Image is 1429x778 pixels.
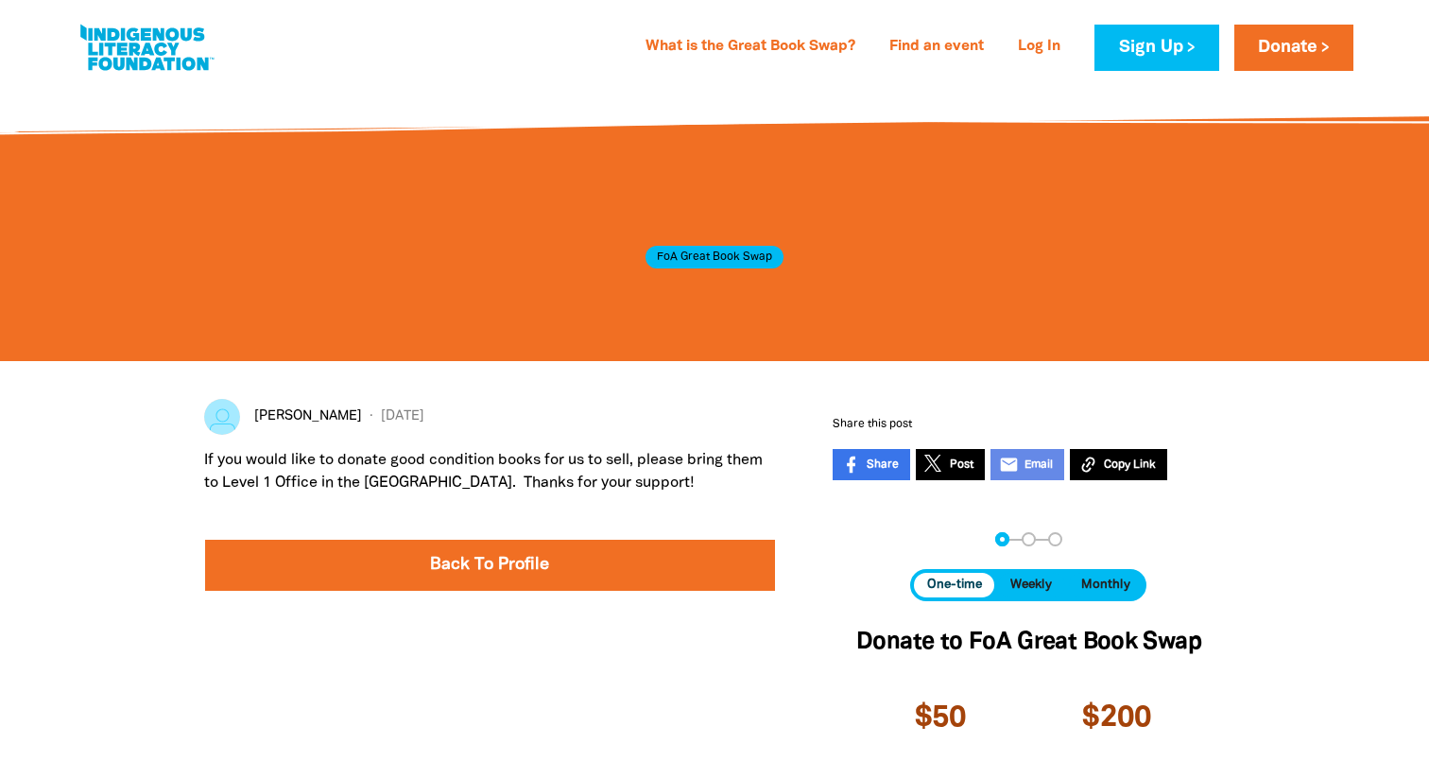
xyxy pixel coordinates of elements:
button: One-time [914,573,994,596]
a: Find an event [878,32,995,62]
span: Copy Link [1104,457,1156,474]
span: Email [1024,457,1053,474]
a: Sign Up [1094,25,1218,71]
div: Donation frequency [910,569,1146,600]
a: Donate [1234,25,1353,71]
span: $200 [1082,704,1151,732]
h2: Donate to FoA Great Book Swap [856,624,1201,662]
a: emailEmail [990,449,1064,480]
span: Share this post [833,419,912,429]
button: Navigate to step 3 of 3 to enter your payment details [1048,532,1062,546]
button: Navigate to step 2 of 3 to enter your details [1022,532,1036,546]
button: Navigate to step 1 of 3 to enter your donation amount [995,532,1009,546]
span: One-time [927,579,982,591]
span: $50 [915,704,967,732]
span: Weekly [1010,579,1052,591]
button: Weekly [998,573,1065,596]
a: Post [916,449,985,480]
span: Post [950,457,973,474]
button: Copy Link [1070,449,1167,480]
span: FoA Great Book Swap [646,246,783,268]
button: $200 [1032,677,1201,759]
a: Share [833,449,910,480]
a: What is the Great Book Swap? [634,32,867,62]
a: Log In [1007,32,1072,62]
span: [DATE] [362,406,424,427]
button: Monthly [1069,573,1144,596]
span: Share [867,457,899,474]
span: Monthly [1081,579,1130,591]
button: $50 [856,677,1025,759]
a: Back To Profile [205,540,775,591]
p: If you would like to donate good condition books for us to sell, please bring them to Level 1 Off... [204,449,776,494]
i: email [999,455,1019,475]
